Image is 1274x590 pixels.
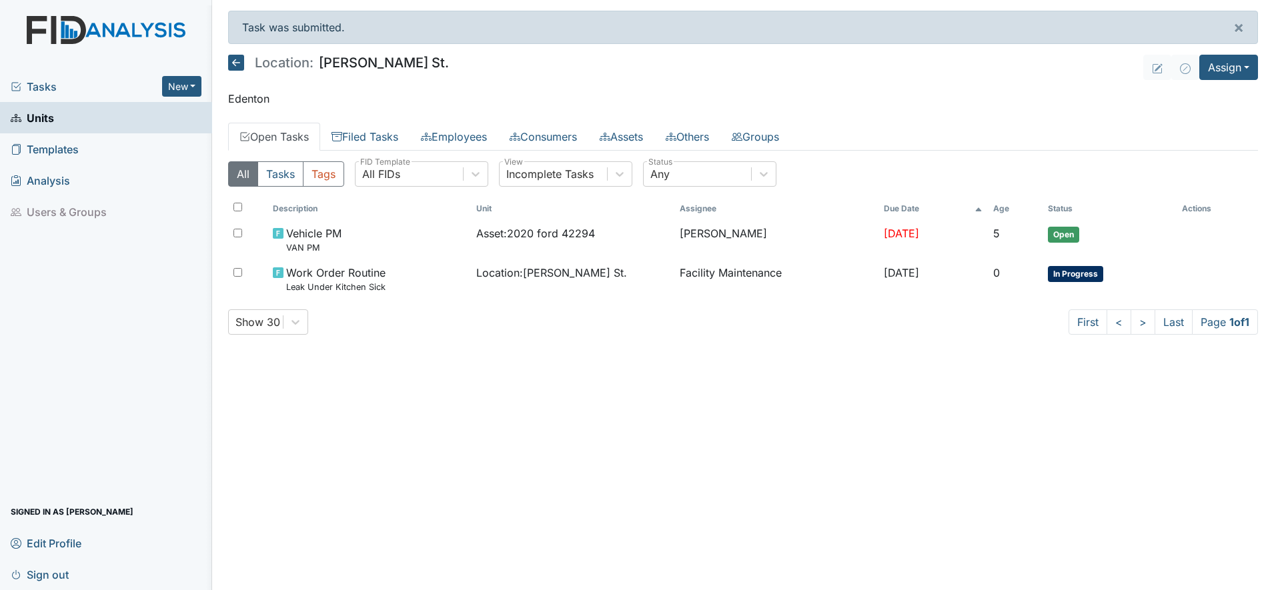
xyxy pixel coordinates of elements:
[1155,309,1193,335] a: Last
[476,265,627,281] span: Location : [PERSON_NAME] St.
[233,203,242,211] input: Toggle All Rows Selected
[286,225,342,254] span: Vehicle PM VAN PM
[228,55,449,71] h5: [PERSON_NAME] St.
[235,314,280,330] div: Show 30
[674,197,878,220] th: Assignee
[884,227,919,240] span: [DATE]
[228,161,258,187] button: All
[228,123,320,151] a: Open Tasks
[286,281,386,293] small: Leak Under Kitchen Sick
[1177,197,1243,220] th: Actions
[674,220,878,259] td: [PERSON_NAME]
[1192,309,1258,335] span: Page
[993,227,1000,240] span: 5
[1048,266,1103,282] span: In Progress
[1233,17,1244,37] span: ×
[228,11,1258,44] div: Task was submitted.
[993,266,1000,279] span: 0
[228,161,1258,335] div: Open Tasks
[11,564,69,585] span: Sign out
[1107,309,1131,335] a: <
[498,123,588,151] a: Consumers
[878,197,989,220] th: Toggle SortBy
[162,76,202,97] button: New
[228,161,344,187] div: Type filter
[257,161,303,187] button: Tasks
[410,123,498,151] a: Employees
[286,241,342,254] small: VAN PM
[228,91,1258,107] p: Edenton
[1229,315,1249,329] strong: 1 of 1
[1043,197,1177,220] th: Toggle SortBy
[1048,227,1079,243] span: Open
[1220,11,1257,43] button: ×
[267,197,471,220] th: Toggle SortBy
[11,533,81,553] span: Edit Profile
[720,123,790,151] a: Groups
[255,56,313,69] span: Location:
[11,107,54,128] span: Units
[11,139,79,159] span: Templates
[1069,309,1107,335] a: First
[1199,55,1258,80] button: Assign
[476,225,595,241] span: Asset : 2020 ford 42294
[674,259,878,299] td: Facility Maintenance
[988,197,1042,220] th: Toggle SortBy
[471,197,674,220] th: Toggle SortBy
[303,161,344,187] button: Tags
[320,123,410,151] a: Filed Tasks
[884,266,919,279] span: [DATE]
[1131,309,1155,335] a: >
[588,123,654,151] a: Assets
[1069,309,1258,335] nav: task-pagination
[506,166,594,182] div: Incomplete Tasks
[286,265,386,293] span: Work Order Routine Leak Under Kitchen Sick
[654,123,720,151] a: Others
[11,170,70,191] span: Analysis
[11,501,133,522] span: Signed in as [PERSON_NAME]
[11,79,162,95] a: Tasks
[650,166,670,182] div: Any
[362,166,400,182] div: All FIDs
